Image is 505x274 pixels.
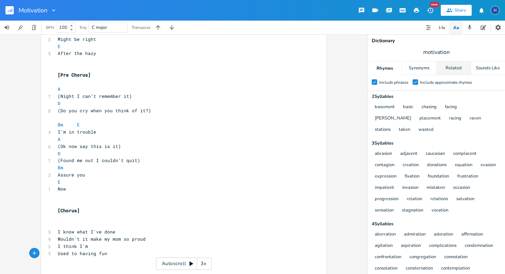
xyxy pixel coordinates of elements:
[58,172,85,178] span: Assure you
[46,26,54,30] div: BPM
[402,61,436,75] div: Synonyms
[457,174,478,180] button: frustration
[197,258,210,270] div: 3x
[434,232,453,238] button: adoration
[58,129,96,135] span: I’m in trouble
[453,151,476,157] button: complacent
[461,232,483,238] button: affirmation
[58,157,140,163] span: (Found me out I couldn’t quit)
[375,254,401,260] button: confrontation
[372,38,501,43] div: Dictionary
[403,104,413,110] button: basic
[426,151,445,157] button: caucasian
[375,196,399,202] button: progression
[399,127,410,133] button: taken
[132,25,150,30] div: Transpose
[375,243,393,249] button: agitation
[428,174,449,180] button: foundation
[92,24,107,31] span: C major
[379,80,408,84] div: Include phrases
[404,232,426,238] button: admiration
[427,162,447,168] button: donations
[441,5,472,16] button: Share
[372,222,501,226] div: 4 Syllable s
[406,266,433,272] button: consternation
[454,7,466,13] div: Share
[58,122,63,128] span: Bm
[407,196,422,202] button: relation
[423,48,450,56] span: motivation
[423,4,437,16] button: New
[375,174,396,180] button: expression
[418,127,434,133] button: wasted
[375,127,391,133] button: stations
[58,250,107,256] span: Used to having fun
[156,258,212,270] div: Autoscroll
[58,72,91,78] span: [Pre Chorus]
[58,207,80,214] span: [Chorus]
[405,174,419,180] button: fixation
[470,116,481,122] button: raven
[471,61,505,75] div: Sounds Like
[58,107,151,114] span: (Do you cry when you think of it?)
[372,94,501,99] div: 2 Syllable s
[400,151,417,157] button: adjacent
[58,229,115,235] span: I know what I've done
[401,243,421,249] button: aspiration
[491,2,500,18] button: H
[80,25,87,30] div: Key
[441,266,470,272] button: contemplation
[453,185,470,191] button: occasion
[456,196,474,202] button: salvation
[444,254,468,260] button: connotation
[402,208,423,214] button: stagnation
[375,116,411,122] button: [PERSON_NAME]
[58,29,63,35] span: Bm
[375,104,395,110] button: basement
[58,93,132,99] span: (Night I can’t remember it)
[465,243,493,249] button: condemnation
[58,50,96,56] span: After the hazy
[19,7,47,13] span: Motivation
[58,86,60,92] span: A
[427,185,445,191] button: mistaken
[419,116,441,122] button: placement
[58,36,96,42] span: Might be right
[430,2,439,7] div: New
[368,61,402,75] div: Rhymes
[58,164,63,171] span: Bm
[372,141,501,146] div: 3 Syllable s
[375,162,394,168] button: contagion
[402,185,418,191] button: invasion
[58,186,66,192] span: Now
[375,208,394,214] button: sensation
[481,162,496,168] button: evasion
[58,150,60,157] span: D
[403,162,419,168] button: creation
[491,6,500,15] div: hayelzcrave
[58,179,60,185] span: E
[449,116,461,122] button: racing
[375,266,397,272] button: consolation
[409,254,436,260] button: congregation
[437,61,471,75] div: Related
[445,104,457,110] button: facing
[375,185,394,191] button: impatient
[422,104,437,110] button: chasing
[58,43,60,49] span: E
[58,136,60,142] span: A
[430,196,448,202] button: relations
[455,162,472,168] button: equation
[58,143,121,149] span: (Ok now say this is it)
[58,236,146,242] span: Wouldn't it make my mom so proud
[375,151,392,157] button: abrasion
[420,80,472,84] div: Include approximate rhymes
[58,100,60,106] span: D
[77,122,80,128] span: E
[58,243,88,249] span: I think I'm
[429,243,457,249] button: complications
[375,232,396,238] button: aberration
[431,208,448,214] button: vocation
